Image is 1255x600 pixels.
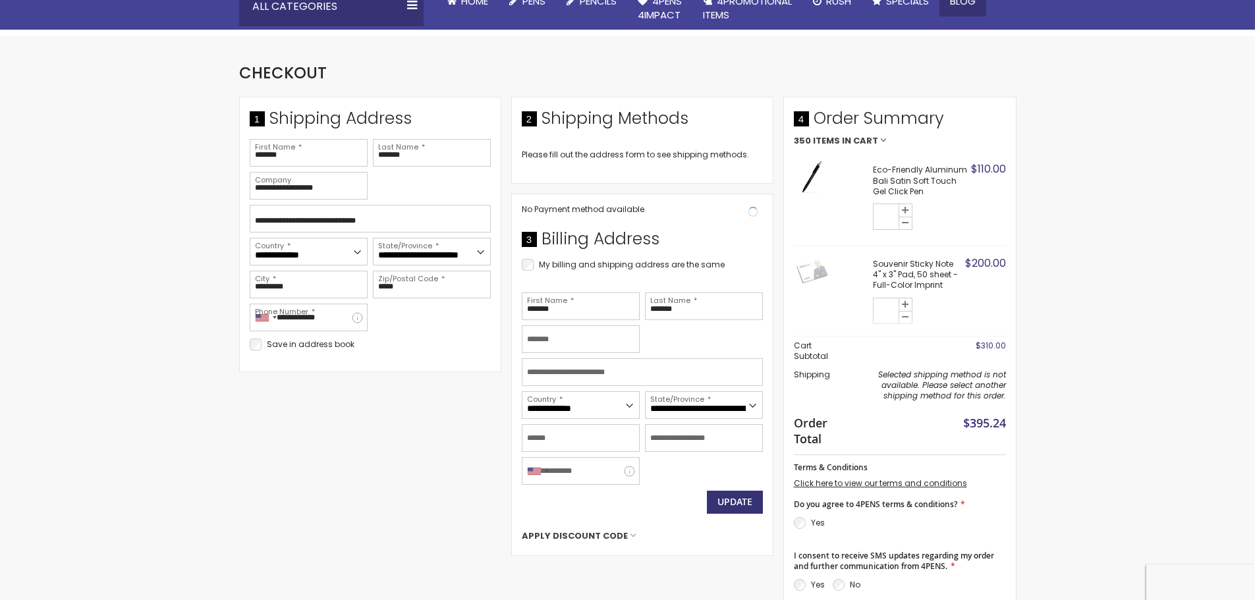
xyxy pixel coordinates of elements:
[539,259,725,270] span: My billing and shipping address are the same
[873,259,962,291] strong: Souvenir Sticky Note 4" x 3" Pad, 50 sheet - Full-Color Imprint
[794,369,830,380] span: Shipping
[813,136,878,146] span: Items in Cart
[794,499,957,510] span: Do you agree to 4PENS terms & conditions?
[1146,564,1255,600] iframe: Google Customer Reviews
[707,491,763,514] button: Update
[811,517,825,528] label: Yes
[522,107,763,136] div: Shipping Methods
[717,495,752,508] span: Update
[850,579,860,590] label: No
[794,159,830,195] img: Eco-Friendly Aluminum Bali Satin Soft Touch Gel Click Pen-Black
[794,462,868,473] span: Terms & Conditions
[250,107,491,136] div: Shipping Address
[522,530,628,542] span: Apply Discount Code
[794,253,830,289] img: Souvenir Sticky Note 4" x 3" Pad, 50 sheet - Full-Color Imprint
[267,339,354,350] span: Save in address book
[794,413,838,447] strong: Order Total
[971,161,1006,177] span: $110.00
[878,369,1006,401] span: Selected shipping method is not available. Please select another shipping method for this order.
[794,550,994,572] span: I consent to receive SMS updates regarding my order and further communication from 4PENS.
[250,304,281,331] div: United States: +1
[811,579,825,590] label: Yes
[794,107,1006,136] span: Order Summary
[794,336,845,366] th: Cart Subtotal
[522,458,553,484] div: United States: +1
[794,477,967,489] a: Click here to view our terms and conditions
[976,340,1006,351] span: $310.00
[522,228,763,257] div: Billing Address
[794,136,811,146] span: 350
[522,150,763,160] div: Please fill out the address form to see shipping methods.
[873,165,968,197] strong: Eco-Friendly Aluminum Bali Satin Soft Touch Gel Click Pen
[965,256,1006,271] span: $200.00
[239,62,327,84] span: Checkout
[522,204,646,215] span: No Payment method available.
[963,415,1006,431] span: $395.24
